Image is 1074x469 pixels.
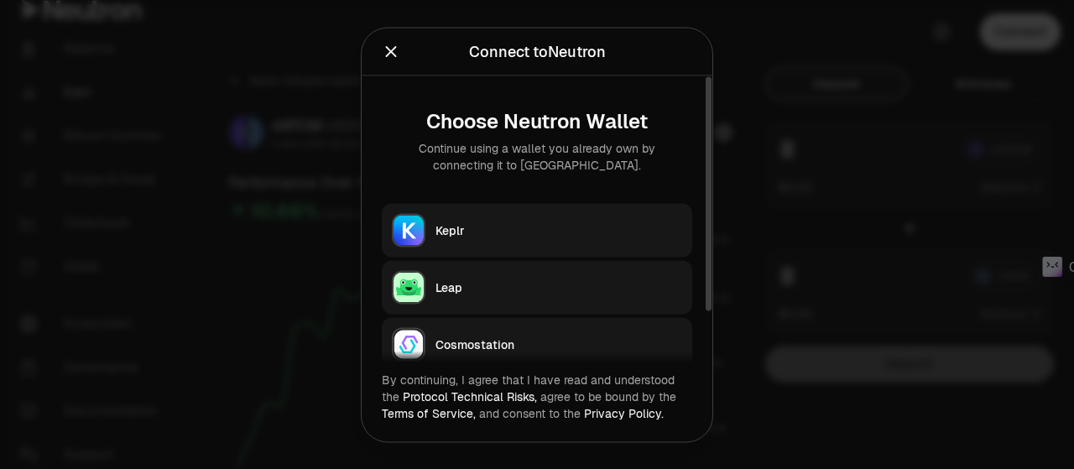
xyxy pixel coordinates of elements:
[382,203,692,257] button: KeplrKeplr
[435,336,682,352] div: Cosmostation
[435,221,682,238] div: Keplr
[394,215,424,245] img: Keplr
[584,405,664,420] a: Privacy Policy.
[382,39,400,63] button: Close
[395,139,679,173] div: Continue using a wallet you already own by connecting it to [GEOGRAPHIC_DATA].
[382,405,476,420] a: Terms of Service,
[382,260,692,314] button: LeapLeap
[435,279,682,295] div: Leap
[395,109,679,133] div: Choose Neutron Wallet
[469,39,606,63] div: Connect to Neutron
[394,329,424,359] img: Cosmostation
[403,388,537,404] a: Protocol Technical Risks,
[382,317,692,371] button: CosmostationCosmostation
[382,371,692,421] div: By continuing, I agree that I have read and understood the agree to be bound by the and consent t...
[394,272,424,302] img: Leap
